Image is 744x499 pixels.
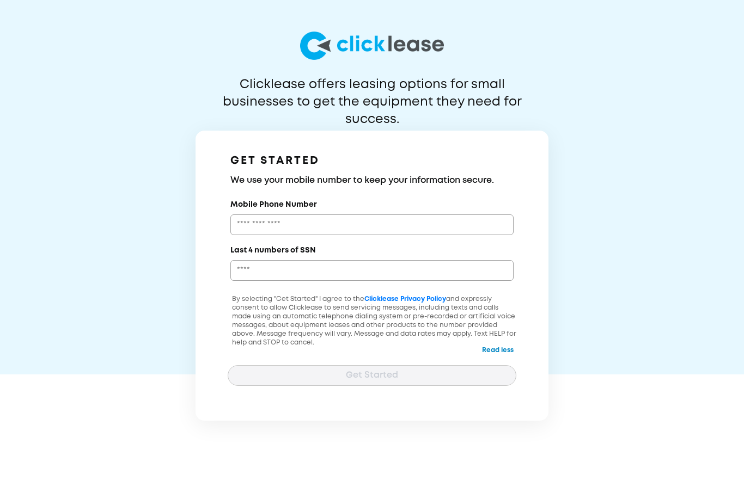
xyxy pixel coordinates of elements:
button: Get Started [228,365,516,386]
p: Clicklease offers leasing options for small businesses to get the equipment they need for success. [196,76,548,111]
img: logo-larg [300,32,444,60]
h1: GET STARTED [230,152,514,170]
a: Clicklease Privacy Policy [364,296,446,302]
h3: We use your mobile number to keep your information secure. [230,174,514,187]
p: By selecting "Get Started" I agree to the and expressly consent to allow Clicklease to send servi... [228,295,516,347]
label: Mobile Phone Number [230,199,317,210]
label: Last 4 numbers of SSN [230,245,316,256]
